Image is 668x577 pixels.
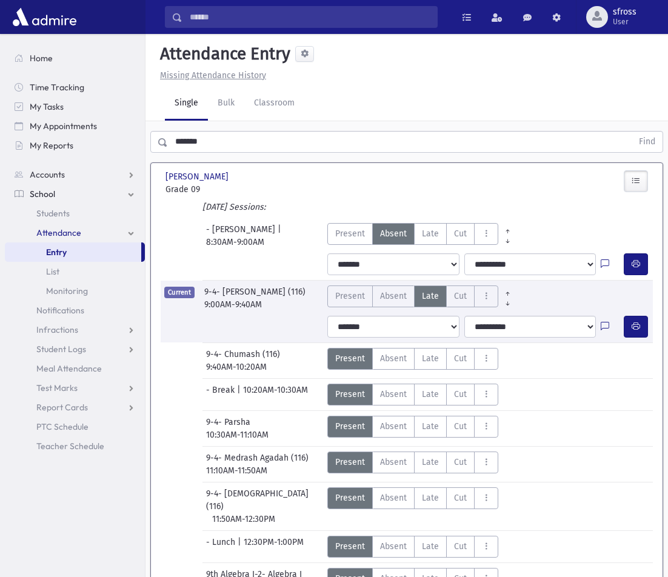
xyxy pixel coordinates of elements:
[335,540,365,553] span: Present
[36,344,86,355] span: Student Logs
[36,305,84,316] span: Notifications
[237,384,243,405] span: |
[155,70,266,81] a: Missing Attendance History
[422,420,439,433] span: Late
[5,48,145,68] a: Home
[5,378,145,398] a: Test Marks
[30,121,97,132] span: My Appointments
[36,441,104,452] span: Teacher Schedule
[454,352,467,365] span: Cut
[36,402,88,413] span: Report Cards
[30,169,65,180] span: Accounts
[632,132,663,152] button: Find
[422,456,439,469] span: Late
[335,456,365,469] span: Present
[5,359,145,378] a: Meal Attendance
[5,281,145,301] a: Monitoring
[208,87,244,121] a: Bulk
[5,165,145,184] a: Accounts
[212,513,275,525] span: 11:50AM-12:30PM
[206,536,238,558] span: - Lunch
[327,384,498,405] div: AttTypes
[380,352,407,365] span: Absent
[164,287,195,298] span: Current
[613,17,636,27] span: User
[327,416,498,438] div: AttTypes
[30,101,64,112] span: My Tasks
[30,82,84,93] span: Time Tracking
[454,290,467,302] span: Cut
[206,464,267,477] span: 11:10AM-11:50AM
[498,233,517,242] a: All Later
[238,536,244,558] span: |
[206,384,237,405] span: - Break
[5,436,145,456] a: Teacher Schedule
[5,97,145,116] a: My Tasks
[454,420,467,433] span: Cut
[36,421,89,432] span: PTC Schedule
[36,363,102,374] span: Meal Attendance
[36,382,78,393] span: Test Marks
[380,227,407,240] span: Absent
[380,420,407,433] span: Absent
[5,301,145,320] a: Notifications
[5,242,141,262] a: Entry
[335,388,365,401] span: Present
[5,204,145,223] a: Students
[454,388,467,401] span: Cut
[380,388,407,401] span: Absent
[380,492,407,504] span: Absent
[327,452,498,473] div: AttTypes
[10,5,79,29] img: AdmirePro
[327,285,517,307] div: AttTypes
[36,208,70,219] span: Students
[244,536,304,558] span: 12:30PM-1:00PM
[46,285,88,296] span: Monitoring
[327,487,498,509] div: AttTypes
[613,7,636,17] span: sfross
[422,540,439,553] span: Late
[30,188,55,199] span: School
[422,388,439,401] span: Late
[206,361,267,373] span: 9:40AM-10:20AM
[380,290,407,302] span: Absent
[206,416,253,429] span: 9-4- Parsha
[5,136,145,155] a: My Reports
[335,290,365,302] span: Present
[327,348,498,370] div: AttTypes
[454,492,467,504] span: Cut
[327,536,498,558] div: AttTypes
[454,456,467,469] span: Cut
[5,320,145,339] a: Infractions
[5,339,145,359] a: Student Logs
[5,262,145,281] a: List
[422,227,439,240] span: Late
[36,227,81,238] span: Attendance
[160,70,266,81] u: Missing Attendance History
[206,223,278,236] span: - [PERSON_NAME]
[5,78,145,97] a: Time Tracking
[498,223,517,233] a: All Prior
[5,184,145,204] a: School
[335,492,365,504] span: Present
[5,398,145,417] a: Report Cards
[278,223,284,236] span: |
[422,290,439,302] span: Late
[206,429,269,441] span: 10:30AM-11:10AM
[165,170,231,183] span: [PERSON_NAME]
[165,87,208,121] a: Single
[422,492,439,504] span: Late
[155,44,290,64] h5: Attendance Entry
[206,487,318,513] span: 9-4- [DEMOGRAPHIC_DATA] (116)
[244,87,304,121] a: Classroom
[335,227,365,240] span: Present
[202,202,266,212] i: [DATE] Sessions:
[46,266,59,277] span: List
[30,53,53,64] span: Home
[206,348,282,361] span: 9-4- Chumash (116)
[454,227,467,240] span: Cut
[5,417,145,436] a: PTC Schedule
[206,236,264,248] span: 8:30AM-9:00AM
[243,384,308,405] span: 10:20AM-10:30AM
[46,247,67,258] span: Entry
